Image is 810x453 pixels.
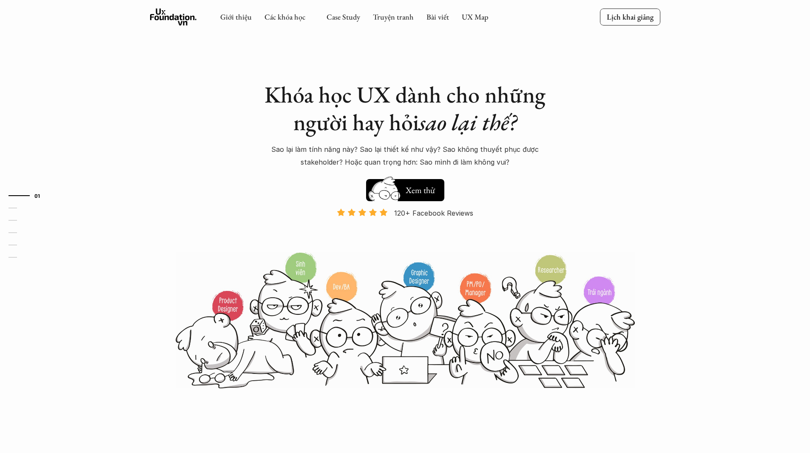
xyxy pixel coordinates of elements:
a: Các khóa học [264,12,305,22]
p: Sao lại làm tính năng này? Sao lại thiết kế như vậy? Sao không thuyết phục được stakeholder? Hoặc... [256,143,554,169]
a: Lịch khai giảng [600,9,660,25]
a: Giới thiệu [220,12,252,22]
a: UX Map [462,12,489,22]
h1: Khóa học UX dành cho những người hay hỏi [256,81,554,136]
h5: Xem thử [404,184,436,196]
a: Xem thử [366,175,444,201]
a: Case Study [327,12,360,22]
p: Lịch khai giảng [607,12,654,22]
a: 120+ Facebook Reviews [330,208,481,251]
a: Truyện tranh [373,12,414,22]
a: 01 [9,191,49,201]
strong: 01 [34,193,40,199]
a: Bài viết [426,12,449,22]
em: sao lại thế? [419,107,517,137]
p: 120+ Facebook Reviews [394,207,473,219]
